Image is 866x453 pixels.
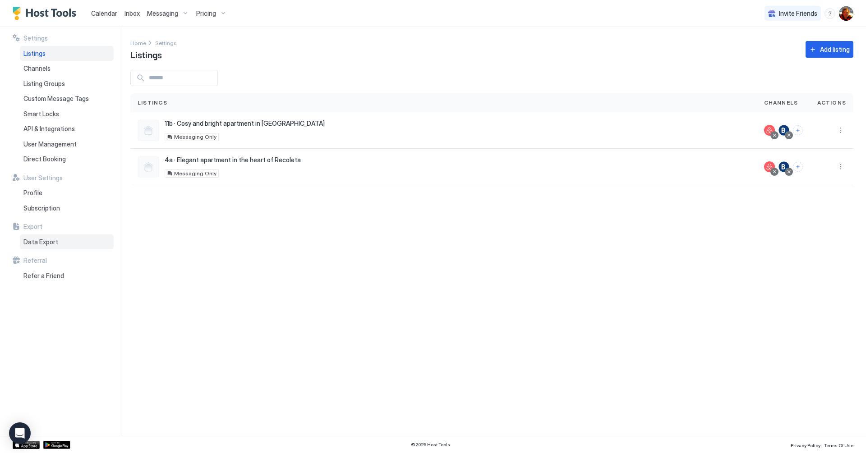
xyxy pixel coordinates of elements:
a: Terms Of Use [824,440,853,449]
a: Profile [20,185,114,201]
a: Channels [20,61,114,76]
button: Connect channels [793,162,803,172]
span: Smart Locks [23,110,59,118]
a: Direct Booking [20,151,114,167]
span: Channels [764,99,798,107]
div: Open Intercom Messenger [9,422,31,444]
span: Settings [23,34,48,42]
div: Breadcrumb [130,38,146,47]
span: 4a · Elegant apartment in the heart of Recoleta [165,156,301,164]
a: Host Tools Logo [13,7,80,20]
span: Subscription [23,204,60,212]
span: Messaging [147,9,178,18]
a: Data Export [20,234,114,250]
a: Calendar [91,9,117,18]
span: User Settings [23,174,63,182]
a: Listings [20,46,114,61]
span: API & Integrations [23,125,75,133]
div: menu [825,8,835,19]
button: Add listing [806,41,853,58]
span: 11b · Cosy and bright apartment in [GEOGRAPHIC_DATA] [165,119,325,128]
span: Terms Of Use [824,443,853,448]
input: Input Field [145,70,217,86]
span: Channels [23,64,51,73]
span: Data Export [23,238,58,246]
a: Inbox [124,9,140,18]
span: Calendar [91,9,117,17]
span: Settings [155,40,177,46]
span: Listings [130,47,162,61]
span: Profile [23,189,42,197]
button: More options [835,161,846,172]
div: Add listing [820,45,850,54]
a: Google Play Store [43,441,70,449]
a: Smart Locks [20,106,114,122]
span: Referral [23,256,47,265]
a: Listing Groups [20,76,114,92]
span: Home [130,40,146,46]
span: User Management [23,140,77,148]
span: Pricing [196,9,216,18]
a: Refer a Friend [20,268,114,284]
span: Custom Message Tags [23,95,89,103]
span: Refer a Friend [23,272,64,280]
span: Privacy Policy [791,443,820,448]
span: Listing Groups [23,80,65,88]
div: User profile [839,6,853,21]
a: Subscription [20,201,114,216]
a: API & Integrations [20,121,114,137]
span: Listings [23,50,46,58]
a: Privacy Policy [791,440,820,449]
a: Custom Message Tags [20,91,114,106]
button: Connect channels [793,125,803,135]
span: Direct Booking [23,155,66,163]
span: Invite Friends [779,9,817,18]
div: Breadcrumb [155,38,177,47]
a: User Management [20,137,114,152]
button: More options [835,125,846,136]
div: menu [835,161,846,172]
div: menu [835,125,846,136]
span: Listings [138,99,168,107]
a: App Store [13,441,40,449]
span: Actions [817,99,846,107]
a: Settings [155,38,177,47]
a: Home [130,38,146,47]
span: © 2025 Host Tools [411,442,450,448]
span: Export [23,223,42,231]
span: Inbox [124,9,140,17]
